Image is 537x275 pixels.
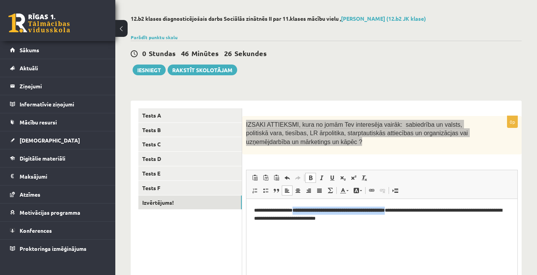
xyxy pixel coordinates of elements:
a: Undo (⌘+Z) [282,173,293,183]
span: Sekundes [234,49,267,58]
a: [DEMOGRAPHIC_DATA] [10,131,106,149]
span: 26 [224,49,232,58]
a: Tests E [138,166,242,181]
a: Insert/Remove Numbered List [249,186,260,195]
a: Link (⌘+K) [366,186,377,195]
span: Mācību resursi [20,119,57,126]
a: Ziņojumi [10,77,106,95]
a: Paste from Word [271,173,282,183]
a: Underline (⌘+U) [327,173,337,183]
a: Paste as plain text (⌘+⌥+⇧+V) [260,173,271,183]
span: [DEMOGRAPHIC_DATA] [20,137,80,144]
button: Iesniegt [133,65,166,75]
a: Redo (⌘+Y) [293,173,303,183]
span: Aktuāli [20,65,38,71]
a: Tests B [138,123,242,137]
span: IZSAKI ATTIEKSMI, kura no jomām Tev interesēja vairāk: sabiedrība un valsts, politiskā vara, ties... [246,121,468,145]
span: Motivācijas programma [20,209,80,216]
a: Subscript [337,173,348,183]
a: Rakstīt skolotājam [168,65,237,75]
a: Superscript [348,173,359,183]
a: Tests D [138,152,242,166]
a: Konferences [10,222,106,239]
a: Justify [314,186,325,195]
a: Tests C [138,137,242,151]
a: Atzīmes [10,186,106,203]
a: Unlink [377,186,388,195]
legend: Ziņojumi [20,77,106,95]
h2: 12.b2 klases diagnosticējošais darbs Sociālās zinātnēs II par 11.klases mācību vielu , [131,15,522,22]
a: Background Color [351,186,364,195]
a: Center [293,186,303,195]
span: Digitālie materiāli [20,155,65,162]
span: Minūtes [191,49,219,58]
span: Konferences [20,227,52,234]
a: Sākums [10,41,106,59]
span: Proktoringa izmēģinājums [20,245,86,252]
a: Italic (⌘+I) [316,173,327,183]
a: Paste (⌘+V) [249,173,260,183]
a: Bold (⌘+B) [305,173,316,183]
a: Align Left [282,186,293,195]
a: Rīgas 1. Tālmācības vidusskola [8,13,70,33]
span: Atzīmes [20,191,40,198]
a: Mācību resursi [10,113,106,131]
a: Text Color [337,186,351,195]
span: 0 [142,49,146,58]
a: Izvērtējums! [138,195,242,210]
legend: Maksājumi [20,167,106,185]
a: Maksājumi [10,167,106,185]
a: Parādīt punktu skalu [131,34,178,40]
span: Sākums [20,46,39,53]
a: Align Right [303,186,314,195]
a: Digitālie materiāli [10,149,106,167]
a: Remove Format [359,173,370,183]
a: Proktoringa izmēģinājums [10,240,106,257]
p: 0p [507,116,518,128]
a: Tests F [138,181,242,195]
a: Block Quote [271,186,282,195]
span: Stundas [149,49,176,58]
a: Insert Page Break for Printing [390,186,401,195]
span: 46 [181,49,189,58]
a: [PERSON_NAME] (12.b2 JK klase) [341,15,426,22]
a: Informatīvie ziņojumi [10,95,106,113]
legend: Informatīvie ziņojumi [20,95,106,113]
a: Insert/Remove Bulleted List [260,186,271,195]
a: Tests A [138,108,242,123]
a: Aktuāli [10,59,106,77]
a: Math [325,186,336,195]
a: Motivācijas programma [10,204,106,221]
